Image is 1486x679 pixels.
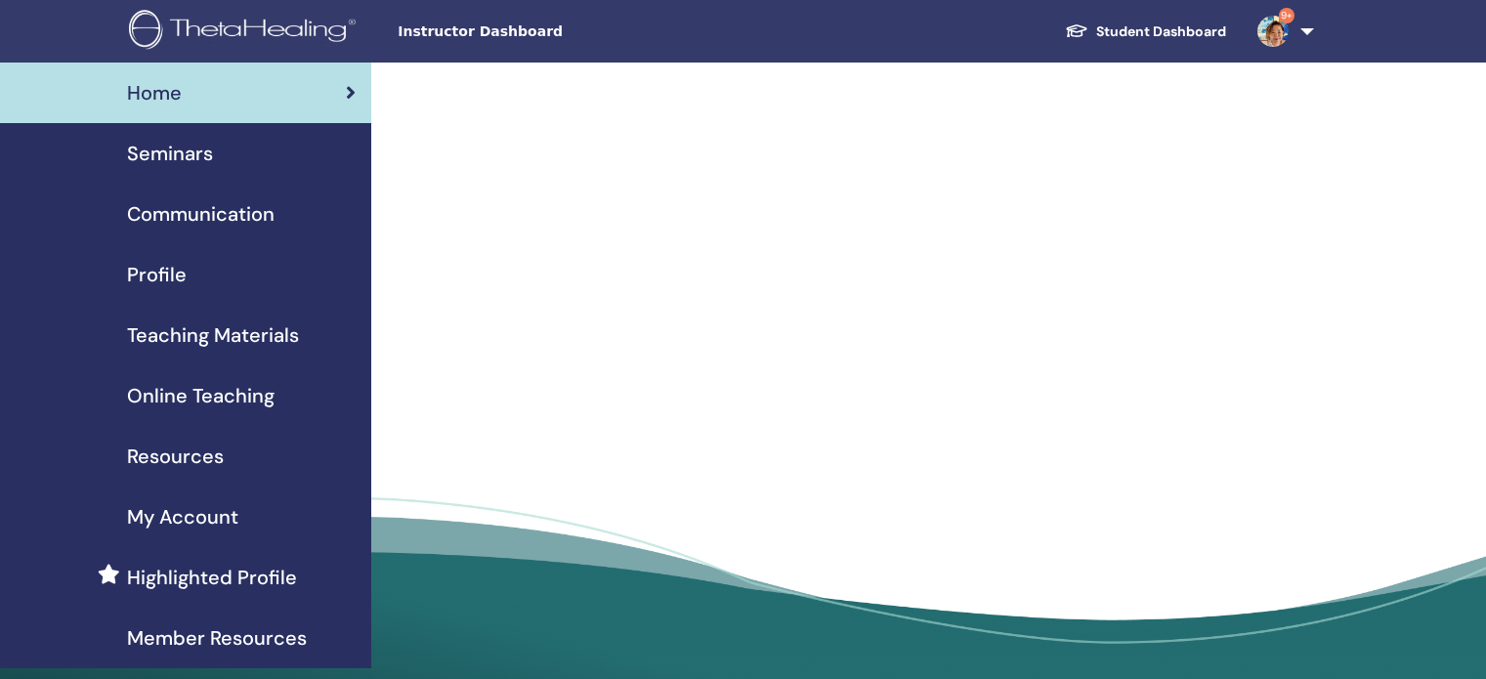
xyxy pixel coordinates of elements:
span: Communication [127,199,275,229]
span: Home [127,78,182,107]
span: Profile [127,260,187,289]
a: Student Dashboard [1049,14,1242,50]
span: Teaching Materials [127,320,299,350]
img: default.jpg [1257,16,1289,47]
span: My Account [127,502,238,531]
span: Seminars [127,139,213,168]
span: 9+ [1279,8,1295,23]
span: Online Teaching [127,381,275,410]
span: Member Resources [127,623,307,653]
span: Resources [127,442,224,471]
img: graduation-cap-white.svg [1065,22,1088,39]
span: Instructor Dashboard [398,21,691,42]
img: logo.png [129,10,362,54]
span: Highlighted Profile [127,563,297,592]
